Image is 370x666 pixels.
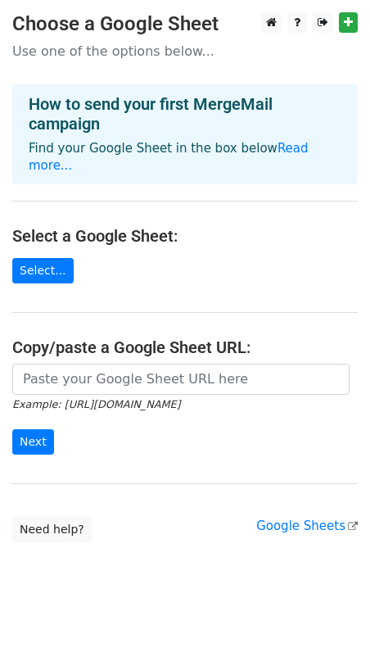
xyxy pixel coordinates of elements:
a: Select... [12,258,74,283]
p: Use one of the options below... [12,43,358,60]
p: Find your Google Sheet in the box below [29,140,341,174]
a: Read more... [29,141,309,173]
input: Paste your Google Sheet URL here [12,364,350,395]
h3: Choose a Google Sheet [12,12,358,36]
a: Google Sheets [256,519,358,533]
input: Next [12,429,54,455]
small: Example: [URL][DOMAIN_NAME] [12,398,180,410]
h4: Select a Google Sheet: [12,226,358,246]
a: Need help? [12,517,92,542]
h4: Copy/paste a Google Sheet URL: [12,338,358,357]
h4: How to send your first MergeMail campaign [29,94,341,134]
